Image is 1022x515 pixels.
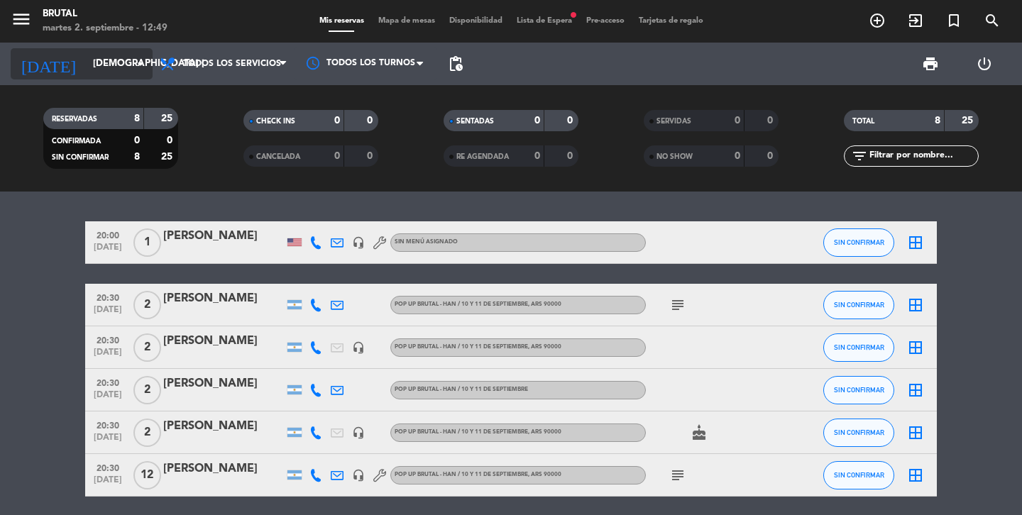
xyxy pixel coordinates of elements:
[395,301,561,307] span: Pop Up Brutal - Han / 10 y 11 de Septiembre
[52,116,97,123] span: RESERVADAS
[510,17,579,25] span: Lista de Espera
[834,428,884,436] span: SIN CONFIRMAR
[534,151,540,161] strong: 0
[52,138,101,145] span: CONFIRMADA
[852,118,874,125] span: TOTAL
[823,333,894,362] button: SIN CONFIRMAR
[134,135,140,145] strong: 0
[907,382,924,399] i: border_all
[352,236,365,249] i: headset_mic
[352,426,365,439] i: headset_mic
[90,459,126,475] span: 20:30
[834,238,884,246] span: SIN CONFIRMAR
[133,333,161,362] span: 2
[767,151,776,161] strong: 0
[90,331,126,348] span: 20:30
[134,113,140,123] strong: 8
[945,12,962,29] i: turned_in_not
[90,475,126,492] span: [DATE]
[823,419,894,447] button: SIN CONFIRMAR
[456,118,494,125] span: SENTADAS
[90,305,126,321] span: [DATE]
[907,12,924,29] i: exit_to_app
[163,332,284,350] div: [PERSON_NAME]
[395,239,458,245] span: Sin menú asignado
[868,148,978,164] input: Filtrar por nombre...
[922,55,939,72] span: print
[869,12,886,29] i: add_circle_outline
[90,416,126,433] span: 20:30
[163,460,284,478] div: [PERSON_NAME]
[669,467,686,484] i: subject
[569,11,578,19] span: fiber_manual_record
[90,348,126,364] span: [DATE]
[133,461,161,489] span: 12
[907,339,924,356] i: border_all
[11,48,86,79] i: [DATE]
[183,59,281,69] span: Todos los servicios
[767,116,776,126] strong: 0
[528,429,561,435] span: , ARS 90000
[984,12,1001,29] i: search
[90,243,126,259] span: [DATE]
[528,301,561,307] span: , ARS 90000
[823,376,894,404] button: SIN CONFIRMAR
[334,151,340,161] strong: 0
[43,21,167,35] div: martes 2. septiembre - 12:49
[90,289,126,305] span: 20:30
[352,469,365,482] i: headset_mic
[133,228,161,257] span: 1
[367,151,375,161] strong: 0
[579,17,632,25] span: Pre-acceso
[907,297,924,314] i: border_all
[133,419,161,447] span: 2
[823,228,894,257] button: SIN CONFIRMAR
[90,390,126,406] span: [DATE]
[163,227,284,245] div: [PERSON_NAME]
[528,472,561,477] span: , ARS 90000
[528,344,561,350] span: , ARS 90000
[90,374,126,390] span: 20:30
[90,433,126,449] span: [DATE]
[823,461,894,489] button: SIN CONFIRMAR
[133,291,161,319] span: 2
[312,17,371,25] span: Mis reservas
[976,55,993,72] i: power_settings_new
[851,148,868,165] i: filter_list
[567,116,576,126] strong: 0
[163,289,284,308] div: [PERSON_NAME]
[367,116,375,126] strong: 0
[447,55,464,72] span: pending_actions
[11,9,32,30] i: menu
[163,417,284,436] div: [PERSON_NAME]
[256,153,300,160] span: CANCELADA
[352,341,365,354] i: headset_mic
[163,375,284,393] div: [PERSON_NAME]
[43,7,167,21] div: Brutal
[962,116,976,126] strong: 25
[907,467,924,484] i: border_all
[161,113,175,123] strong: 25
[632,17,710,25] span: Tarjetas de regalo
[669,297,686,314] i: subject
[656,118,691,125] span: SERVIDAS
[256,118,295,125] span: CHECK INS
[132,55,149,72] i: arrow_drop_down
[395,472,561,477] span: Pop Up Brutal - Han / 10 y 11 de Septiembre
[161,152,175,162] strong: 25
[534,116,540,126] strong: 0
[656,153,693,160] span: NO SHOW
[133,376,161,404] span: 2
[907,234,924,251] i: border_all
[834,471,884,479] span: SIN CONFIRMAR
[567,151,576,161] strong: 0
[395,429,561,435] span: Pop Up Brutal - Han / 10 y 11 de Septiembre
[834,386,884,394] span: SIN CONFIRMAR
[334,116,340,126] strong: 0
[395,344,561,350] span: Pop Up Brutal - Han / 10 y 11 de Septiembre
[52,154,109,161] span: SIN CONFIRMAR
[735,151,740,161] strong: 0
[395,387,528,392] span: Pop Up Brutal - Han / 10 y 11 de Septiembre
[834,301,884,309] span: SIN CONFIRMAR
[834,343,884,351] span: SIN CONFIRMAR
